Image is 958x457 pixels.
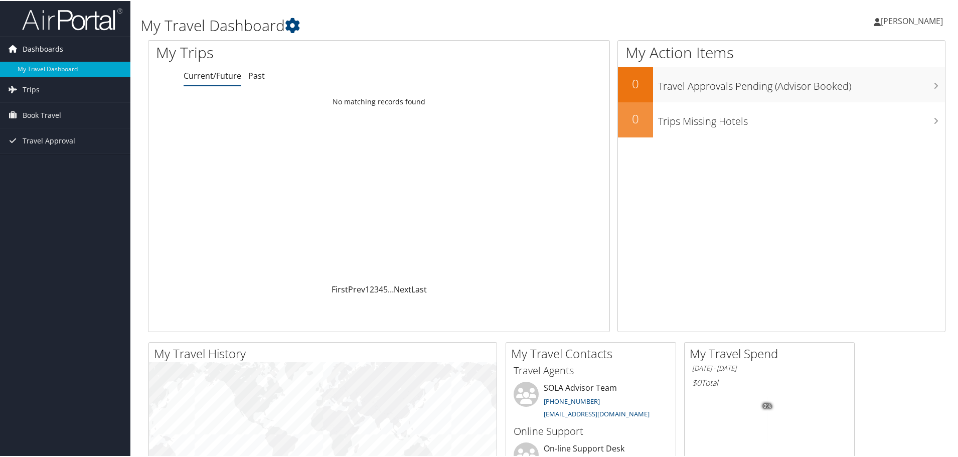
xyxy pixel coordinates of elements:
a: Next [394,283,411,294]
a: 1 [365,283,370,294]
a: 0Trips Missing Hotels [618,101,945,136]
h1: My Travel Dashboard [140,14,682,35]
span: Book Travel [23,102,61,127]
h2: 0 [618,109,653,126]
h2: My Travel History [154,344,497,361]
a: 4 [379,283,383,294]
a: Last [411,283,427,294]
h3: Travel Approvals Pending (Advisor Booked) [658,73,945,92]
h1: My Trips [156,41,410,62]
h2: My Travel Contacts [511,344,676,361]
a: First [332,283,348,294]
h2: 0 [618,74,653,91]
a: 0Travel Approvals Pending (Advisor Booked) [618,66,945,101]
h6: [DATE] - [DATE] [692,363,847,372]
h3: Travel Agents [514,363,668,377]
span: [PERSON_NAME] [881,15,943,26]
h6: Total [692,376,847,387]
img: airportal-logo.png [22,7,122,30]
li: SOLA Advisor Team [509,381,673,422]
span: Trips [23,76,40,101]
a: Prev [348,283,365,294]
tspan: 0% [763,402,771,408]
a: 2 [370,283,374,294]
h3: Trips Missing Hotels [658,108,945,127]
h3: Online Support [514,423,668,437]
a: [EMAIL_ADDRESS][DOMAIN_NAME] [544,408,650,417]
span: Dashboards [23,36,63,61]
a: [PHONE_NUMBER] [544,396,600,405]
a: 3 [374,283,379,294]
span: … [388,283,394,294]
a: Past [248,69,265,80]
span: $0 [692,376,701,387]
td: No matching records found [148,92,609,110]
h1: My Action Items [618,41,945,62]
span: Travel Approval [23,127,75,153]
a: Current/Future [184,69,241,80]
h2: My Travel Spend [690,344,854,361]
a: [PERSON_NAME] [874,5,953,35]
a: 5 [383,283,388,294]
